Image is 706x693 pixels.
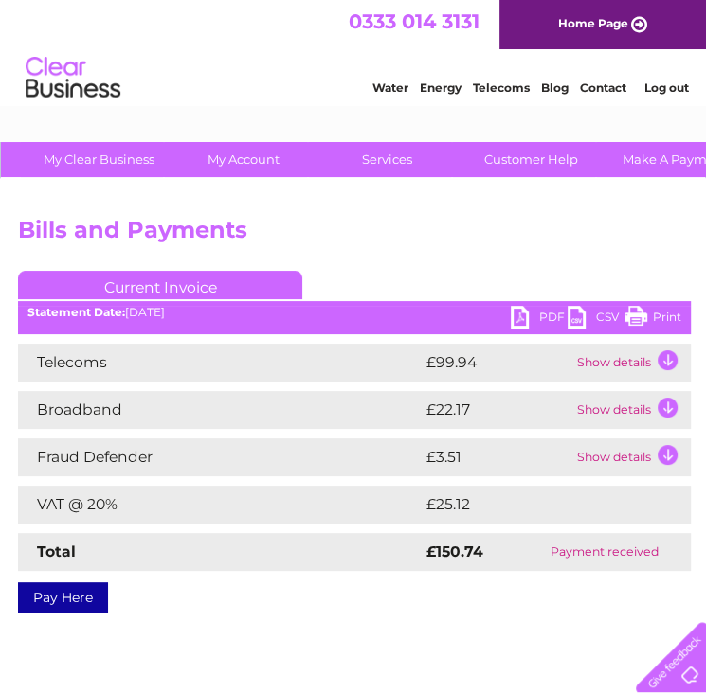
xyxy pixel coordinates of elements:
td: Show details [572,344,691,382]
td: £25.12 [422,486,650,524]
td: Broadband [18,391,422,429]
td: Fraud Defender [18,438,422,476]
a: Print [625,306,681,333]
a: Pay Here [18,582,108,613]
td: Payment received [518,533,691,571]
td: Show details [572,438,691,476]
td: £22.17 [422,391,572,429]
strong: £150.74 [426,542,483,560]
a: Telecoms [473,80,530,95]
a: Water [372,80,408,95]
td: Telecoms [18,344,422,382]
a: My Clear Business [21,142,177,177]
strong: Total [37,542,76,560]
a: PDF [511,306,568,333]
a: My Account [165,142,321,177]
td: £99.94 [422,344,572,382]
div: [DATE] [18,306,691,319]
td: £3.51 [422,438,572,476]
a: Log out [643,80,688,95]
td: Show details [572,391,691,429]
a: Customer Help [453,142,609,177]
td: VAT @ 20% [18,486,422,524]
a: Energy [420,80,462,95]
img: logo.png [25,49,121,107]
a: Services [309,142,465,177]
b: Statement Date: [27,305,125,319]
a: 0333 014 3131 [349,9,480,33]
a: Contact [580,80,626,95]
a: CSV [568,306,625,333]
a: Blog [541,80,569,95]
a: Current Invoice [18,271,302,299]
